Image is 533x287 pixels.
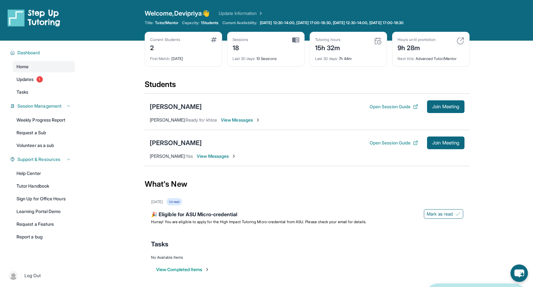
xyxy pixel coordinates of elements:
[150,52,217,61] div: [DATE]
[374,37,382,45] img: card
[151,210,463,219] div: 🎉 Eligible for ASU Micro-credential
[398,56,415,61] span: Next title :
[315,56,338,61] span: Last 30 days :
[197,153,236,159] span: View Messages
[151,199,163,204] div: [DATE]
[292,37,299,43] img: card
[150,138,202,147] div: [PERSON_NAME]
[15,50,71,56] button: Dashboard
[145,170,470,198] div: What's New
[6,269,75,283] a: |Log Out
[17,103,62,109] span: Session Management
[438,263,501,273] p: [PERSON_NAME] just matched with a student!
[13,206,75,217] a: Learning Portal Demo
[427,100,464,113] button: Join Meeting
[315,37,340,42] div: Tutoring hours
[151,240,168,249] span: Tasks
[24,272,41,279] span: Log Out
[13,180,75,192] a: Tutor Handbook
[233,52,299,61] div: 10 Sessions
[150,42,180,52] div: 2
[13,193,75,204] a: Sign Up for Office Hours
[13,127,75,138] a: Request a Sub
[15,103,71,109] button: Session Management
[427,137,464,149] button: Join Meeting
[151,255,463,260] div: No Available Items
[219,10,263,17] a: Update Information
[457,37,464,45] img: card
[9,271,18,280] img: user-img
[233,56,255,61] span: Last 30 days :
[13,231,75,243] a: Report a bug
[156,266,210,273] button: View Completed Items
[13,218,75,230] a: Request a Feature
[432,141,459,145] span: Join Meeting
[150,153,186,159] span: [PERSON_NAME] :
[17,156,60,163] span: Support & Resources
[398,52,464,61] div: Advanced Tutor/Mentor
[398,42,436,52] div: 9h 28m
[13,114,75,126] a: Weekly Progress Report
[211,37,217,42] img: card
[150,102,202,111] div: [PERSON_NAME]
[15,156,71,163] button: Support & Resources
[20,272,22,279] span: |
[182,20,200,25] span: Capacity:
[150,56,170,61] span: First Match :
[150,37,180,42] div: Current Students
[151,219,366,224] span: Hurray! You are eligible to apply for the High Impact Tutoring Micro-credential from ASU. Please ...
[398,37,436,42] div: Hours until promotion
[13,61,75,72] a: Home
[233,37,248,42] div: Sessions
[233,42,248,52] div: 18
[13,86,75,98] a: Tasks
[222,20,257,25] span: Current Availability:
[17,50,40,56] span: Dashboard
[221,117,260,123] span: View Messages
[257,10,263,17] img: Chevron Right
[16,63,29,70] span: Home
[145,9,210,18] span: Welcome, Devipriya 👋
[201,20,219,25] span: 1 Students
[145,79,470,93] div: Students
[13,168,75,179] a: Help Center
[13,74,75,85] a: Updates1
[427,211,453,217] span: Mark as read
[315,52,382,61] div: 7h 44m
[16,76,34,83] span: Updates
[455,211,460,217] img: Mark as read
[186,117,217,123] span: Ready for khloe
[370,140,418,146] button: Open Session Guide
[186,153,193,159] span: Yes
[510,264,528,282] button: chat-button
[145,20,154,25] span: Title:
[150,117,186,123] span: [PERSON_NAME] :
[167,198,182,205] div: Unread
[255,117,260,123] img: Chevron-Right
[260,20,404,25] span: [DATE] 12:30-14:00, [DATE] 17:00-18:30, [DATE] 12:30-14:00, [DATE] 17:00-18:30
[432,105,459,109] span: Join Meeting
[370,103,418,110] button: Open Session Guide
[13,140,75,151] a: Volunteer as a sub
[315,42,340,52] div: 15h 32m
[155,20,178,25] span: Tutor/Mentor
[8,9,60,27] img: logo
[16,89,28,95] span: Tasks
[259,20,405,25] a: [DATE] 12:30-14:00, [DATE] 17:00-18:30, [DATE] 12:30-14:00, [DATE] 17:00-18:30
[36,76,43,83] span: 1
[231,154,236,159] img: Chevron-Right
[424,209,463,219] button: Mark as read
